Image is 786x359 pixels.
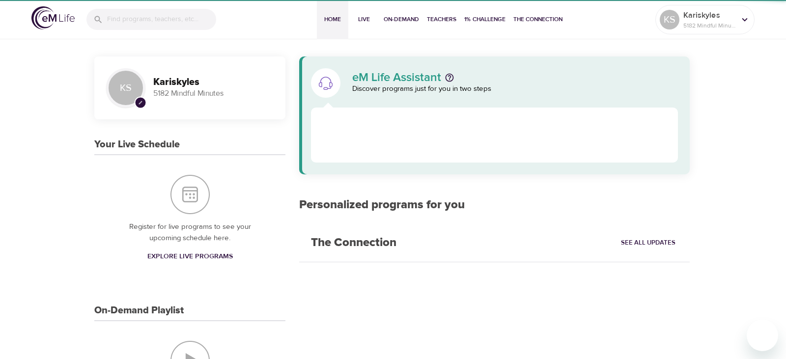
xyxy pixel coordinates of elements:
[107,9,216,30] input: Find programs, teachers, etc...
[170,175,210,214] img: Your Live Schedule
[683,21,735,30] p: 5182 Mindful Minutes
[384,14,419,25] span: On-Demand
[621,237,675,249] span: See All Updates
[747,320,778,351] iframe: Button to launch messaging window
[94,139,180,150] h3: Your Live Schedule
[618,235,678,250] a: See All Updates
[143,248,237,266] a: Explore Live Programs
[94,305,184,316] h3: On-Demand Playlist
[31,6,75,29] img: logo
[660,10,679,29] div: KS
[318,75,334,91] img: eM Life Assistant
[147,250,233,263] span: Explore Live Programs
[427,14,456,25] span: Teachers
[153,88,274,99] p: 5182 Mindful Minutes
[299,198,690,212] h2: Personalized programs for you
[352,14,376,25] span: Live
[683,9,735,21] p: Kariskyles
[464,14,505,25] span: 1% Challenge
[106,68,145,108] div: KS
[321,14,344,25] span: Home
[114,221,266,244] p: Register for live programs to see your upcoming schedule here.
[352,72,441,83] p: eM Life Assistant
[352,83,678,95] p: Discover programs just for you in two steps
[299,224,408,262] h2: The Connection
[513,14,562,25] span: The Connection
[153,77,274,88] h3: Kariskyles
